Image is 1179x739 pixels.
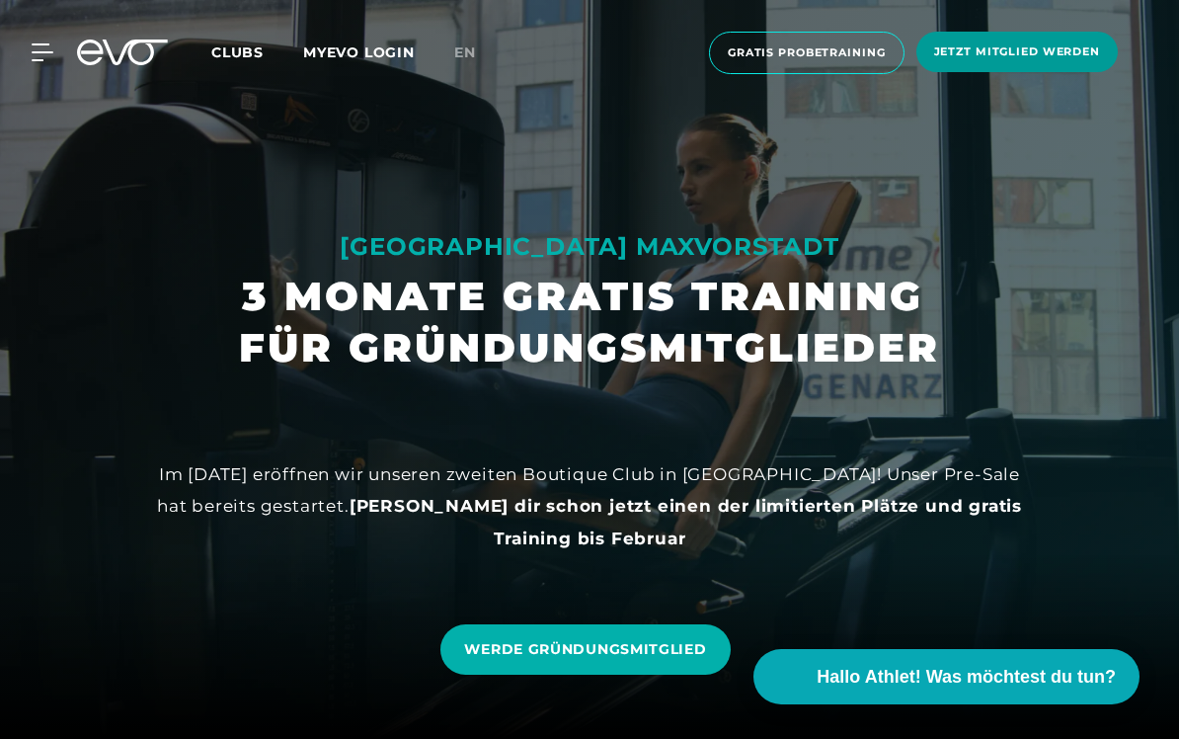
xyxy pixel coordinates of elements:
[753,649,1140,704] button: Hallo Athlet! Was möchtest du tun?
[211,42,303,61] a: Clubs
[728,44,886,61] span: Gratis Probetraining
[440,624,730,675] a: WERDE GRÜNDUNGSMITGLIED
[934,43,1100,60] span: Jetzt Mitglied werden
[454,43,476,61] span: en
[817,664,1116,691] span: Hallo Athlet! Was möchtest du tun?
[350,496,1022,547] strong: [PERSON_NAME] dir schon jetzt einen der limitierten Plätze und gratis Training bis Februar
[703,32,910,74] a: Gratis Probetraining
[211,43,264,61] span: Clubs
[239,231,940,263] div: [GEOGRAPHIC_DATA] MAXVORSTADT
[454,41,500,64] a: en
[464,639,706,660] span: WERDE GRÜNDUNGSMITGLIED
[145,458,1034,554] div: Im [DATE] eröffnen wir unseren zweiten Boutique Club in [GEOGRAPHIC_DATA]! Unser Pre-Sale hat ber...
[910,32,1124,74] a: Jetzt Mitglied werden
[239,271,940,373] h1: 3 MONATE GRATIS TRAINING FÜR GRÜNDUNGSMITGLIEDER
[303,43,415,61] a: MYEVO LOGIN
